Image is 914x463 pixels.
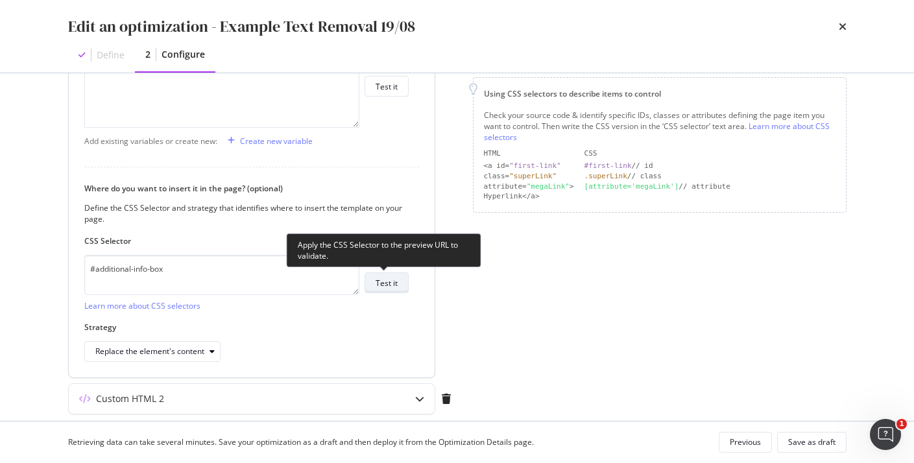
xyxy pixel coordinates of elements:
[584,161,632,170] div: #first-link
[896,419,907,429] span: 1
[145,48,150,61] div: 2
[870,419,901,450] iframe: Intercom live chat
[839,16,847,38] div: times
[509,161,560,170] div: "first-link"
[84,183,409,194] label: Where do you want to insert it in the page? (optional)
[68,420,158,440] button: Add an element
[484,171,574,182] div: class=
[584,182,679,191] div: [attribute='megaLink']
[222,130,313,151] button: Create new variable
[365,272,409,293] button: Test it
[484,121,830,143] a: Learn more about CSS selectors
[68,16,415,38] div: Edit an optimization - Example Text Removal 19/08
[730,436,761,447] div: Previous
[584,161,836,171] div: // id
[84,202,409,224] div: Define the CSS Selector and strategy that identifies where to insert the template on your page.
[584,172,627,180] div: .superLink
[484,88,836,99] div: Using CSS selectors to describe items to control
[96,392,164,405] div: Custom HTML 2
[287,233,481,267] div: Apply the CSS Selector to the preview URL to validate.
[376,278,398,289] div: Test it
[484,182,574,192] div: attribute= >
[84,341,221,362] button: Replace the element's content
[788,436,836,447] div: Save as draft
[376,81,398,92] div: Test it
[484,161,574,171] div: <a id=
[84,255,359,295] textarea: #additional-info-box
[509,172,557,180] div: "superLink"
[484,110,836,143] div: Check your source code & identify specific IDs, classes or attributes defining the page item you ...
[84,300,200,311] a: Learn more about CSS selectors
[365,76,409,97] button: Test it
[95,348,204,355] div: Replace the element's content
[97,49,125,62] div: Define
[84,136,217,147] div: Add existing variables or create new:
[84,322,409,333] label: Strategy
[584,148,836,159] div: CSS
[84,235,409,246] label: CSS Selector
[719,432,772,453] button: Previous
[484,191,574,202] div: Hyperlink</a>
[584,182,836,192] div: // attribute
[240,136,313,147] div: Create new variable
[527,182,570,191] div: "megaLink"
[584,171,836,182] div: // class
[162,48,205,61] div: Configure
[68,436,534,447] div: Retrieving data can take several minutes. Save your optimization as a draft and then deploy it fr...
[777,432,847,453] button: Save as draft
[484,148,574,159] div: HTML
